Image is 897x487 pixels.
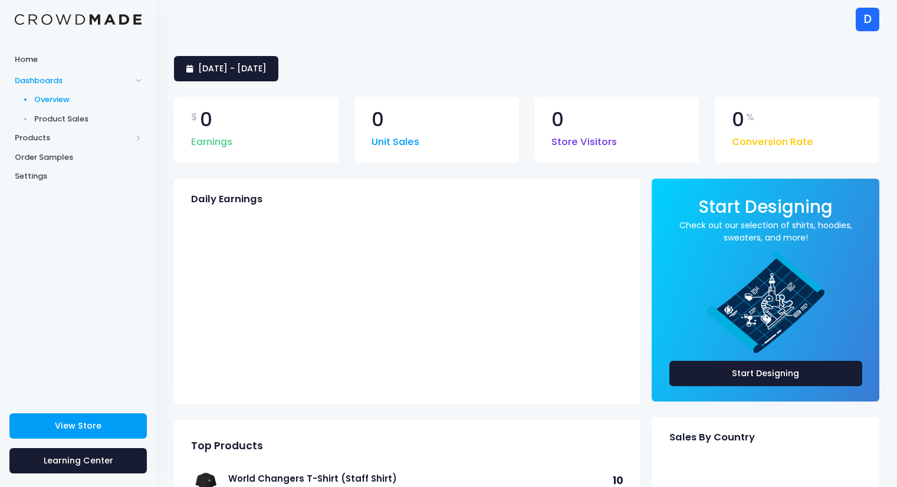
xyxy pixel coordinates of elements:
div: D [856,8,879,31]
span: Dashboards [15,75,132,87]
a: Start Designing [698,205,833,216]
span: Overview [34,94,142,106]
span: Start Designing [698,195,833,219]
a: [DATE] - [DATE] [174,56,278,81]
a: Check out our selection of shirts, hoodies, sweaters, and more! [669,219,862,244]
span: Store Visitors [551,129,617,150]
span: 0 [732,110,744,130]
a: View Store [9,413,147,439]
span: Earnings [191,129,232,150]
span: Conversion Rate [732,129,813,150]
span: Daily Earnings [191,193,262,205]
span: % [746,110,754,124]
span: $ [191,110,198,124]
span: Products [15,132,132,144]
img: Logo [15,14,142,25]
span: Product Sales [34,113,142,125]
span: Learning Center [44,455,113,466]
span: Top Products [191,440,263,452]
span: 0 [372,110,384,130]
span: 0 [200,110,212,130]
span: View Store [55,420,101,432]
span: [DATE] - [DATE] [198,62,267,74]
span: Order Samples [15,152,142,163]
span: 0 [551,110,564,130]
span: Settings [15,170,142,182]
span: Home [15,54,142,65]
span: Sales By Country [669,432,755,443]
a: Learning Center [9,448,147,473]
a: Start Designing [669,361,862,386]
span: Unit Sales [372,129,419,150]
a: World Changers T-Shirt (Staff Shirt) [228,472,600,485]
